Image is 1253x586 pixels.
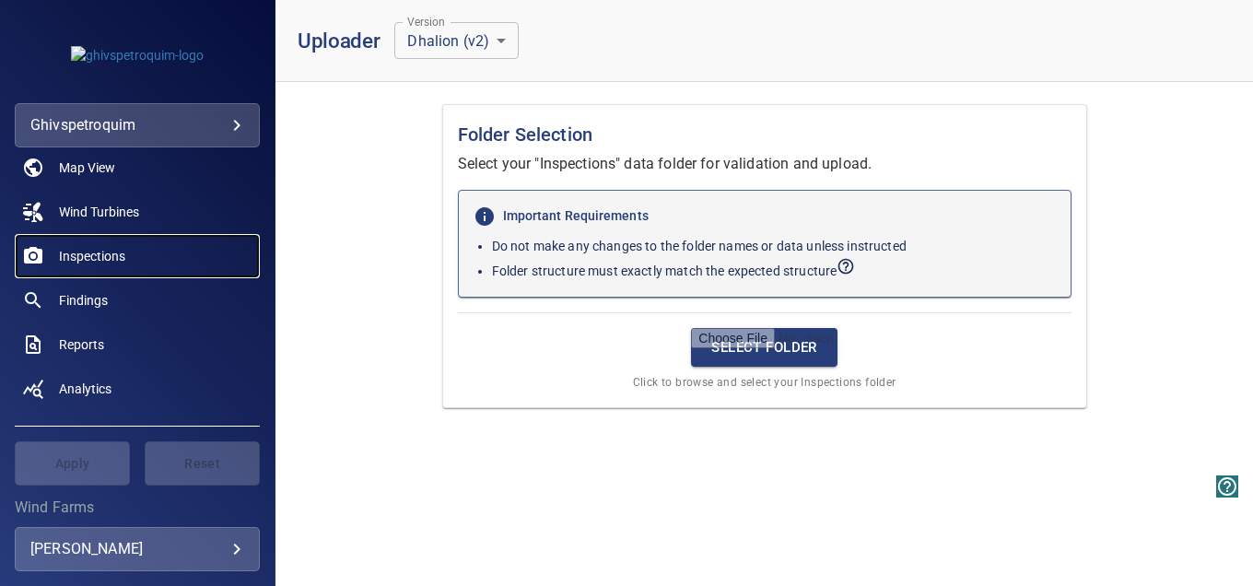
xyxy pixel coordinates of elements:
a: inspections noActive [15,234,260,278]
a: reports noActive [15,322,260,367]
h1: Uploader [298,29,380,53]
a: windturbines noActive [15,190,260,234]
span: Reports [59,335,104,354]
div: [PERSON_NAME] [30,534,244,564]
span: Map View [59,158,115,177]
span: View expected folder structure [492,264,856,278]
span: Wind Turbines [59,203,139,221]
p: Select your "Inspections" data folder for validation and upload. [458,153,1071,175]
span: Findings [59,291,108,310]
h1: Folder Selection [458,120,1071,149]
a: findings noActive [15,278,260,322]
span: Analytics [59,380,111,398]
a: map noActive [15,146,260,190]
img: ghivspetroquim-logo [71,46,204,64]
span: Inspections [59,247,125,265]
div: ghivspetroquim [30,111,244,140]
p: Do not make any changes to the folder names or data unless instructed [492,237,1056,255]
div: Dhalion (v2) [394,22,519,59]
span: Click to browse and select your Inspections folder [633,374,896,393]
label: Wind Farms [15,500,260,515]
a: analytics noActive [15,367,260,411]
h6: Important Requirements [474,205,1056,228]
div: ghivspetroquim [15,103,260,147]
